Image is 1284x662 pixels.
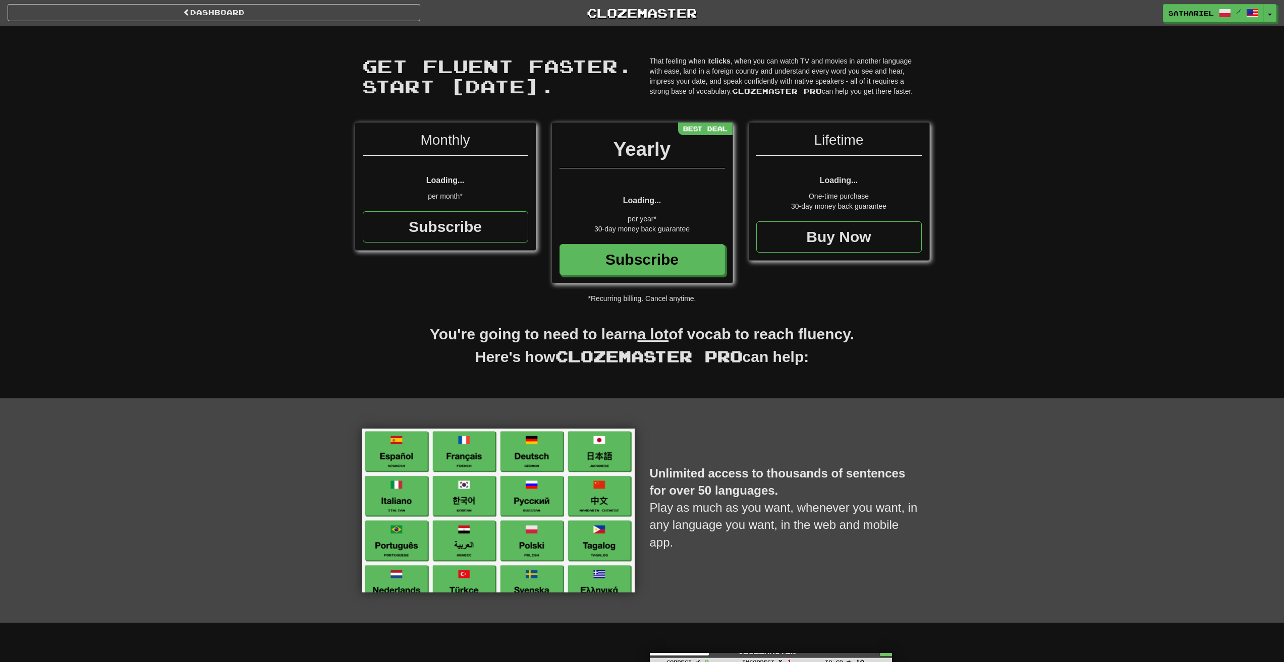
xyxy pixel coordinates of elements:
div: per year* [560,214,725,224]
div: Monthly [363,130,528,156]
strong: clicks [711,57,731,65]
span: Clozemaster Pro [555,347,743,365]
a: Subscribe [363,211,528,243]
span: / [1236,8,1241,15]
h2: You're going to need to learn of vocab to reach fluency. Here's how can help: [355,324,930,378]
span: Loading... [426,176,465,185]
a: Clozemaster [435,4,848,22]
div: Lifetime [756,130,922,156]
p: That feeling when it , when you can watch TV and movies in another language with ease, land in a ... [650,56,922,96]
div: One-time purchase [756,191,922,201]
div: 30-day money back guarantee [756,201,922,211]
a: Sathariel / [1163,4,1264,22]
a: Dashboard [8,4,420,21]
span: Loading... [623,196,661,205]
p: Play as much as you want, whenever you want, in any language you want, in the web and mobile app. [650,445,922,571]
a: Subscribe [560,244,725,275]
span: Get fluent faster. Start [DATE]. [362,55,633,97]
div: 30-day money back guarantee [560,224,725,234]
span: Clozemaster Pro [732,87,822,95]
span: Loading... [820,176,858,185]
u: a lot [638,326,669,342]
img: languages-list.png [362,429,635,592]
div: Yearly [560,135,725,168]
div: per month* [363,191,528,201]
div: Best Deal [678,123,733,135]
span: Sathariel [1168,9,1214,18]
a: Buy Now [756,221,922,253]
strong: Unlimited access to thousands of sentences for over 50 languages. [650,466,906,497]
